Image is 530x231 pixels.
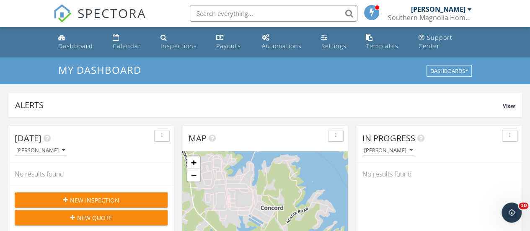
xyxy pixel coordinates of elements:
[415,30,475,54] a: Support Center
[15,210,168,225] button: New Quote
[58,42,93,50] div: Dashboard
[503,102,515,109] span: View
[418,34,452,50] div: Support Center
[53,11,146,29] a: SPECTORA
[216,42,241,50] div: Payouts
[502,202,522,223] iframe: Intercom live chat
[15,145,67,156] button: [PERSON_NAME]
[362,132,415,144] span: In Progress
[519,202,528,209] span: 10
[190,5,357,22] input: Search everything...
[213,30,251,54] a: Payouts
[364,148,413,153] div: [PERSON_NAME]
[261,42,301,50] div: Automations
[430,68,468,74] div: Dashboards
[78,4,146,22] span: SPECTORA
[187,156,200,169] a: Zoom in
[187,169,200,182] a: Zoom out
[15,99,503,111] div: Alerts
[15,192,168,208] button: New Inspection
[53,4,72,23] img: The Best Home Inspection Software - Spectora
[109,30,150,54] a: Calendar
[411,5,465,13] div: [PERSON_NAME]
[77,213,112,222] span: New Quote
[388,13,472,22] div: Southern Magnolia Home Inspections
[318,30,356,54] a: Settings
[427,65,472,77] button: Dashboards
[58,63,141,77] span: My Dashboard
[258,30,311,54] a: Automations (Basic)
[8,163,174,185] div: No results found
[362,145,414,156] button: [PERSON_NAME]
[189,132,207,144] span: Map
[356,163,522,185] div: No results found
[70,196,119,205] span: New Inspection
[157,30,206,54] a: Inspections
[15,132,41,144] span: [DATE]
[160,42,197,50] div: Inspections
[16,148,65,153] div: [PERSON_NAME]
[112,42,141,50] div: Calendar
[366,42,398,50] div: Templates
[321,42,346,50] div: Settings
[362,30,408,54] a: Templates
[55,30,103,54] a: Dashboard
